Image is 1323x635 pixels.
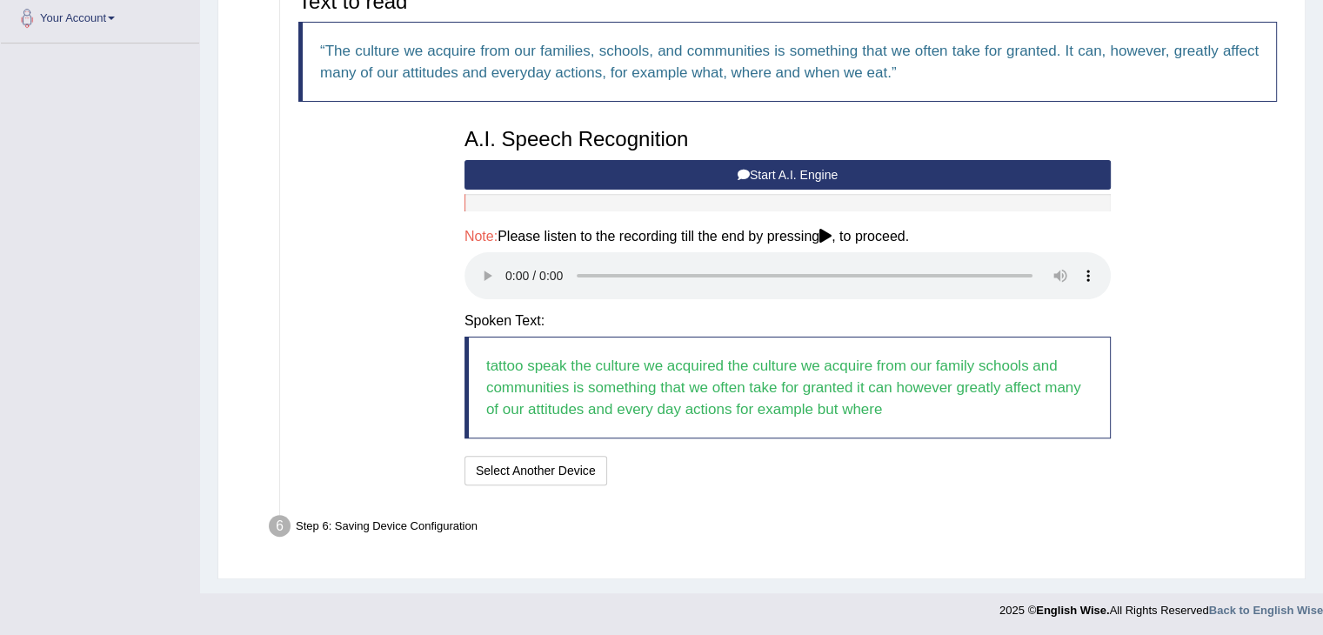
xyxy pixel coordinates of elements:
[1209,604,1323,617] a: Back to English Wise
[464,160,1111,190] button: Start A.I. Engine
[320,43,1259,81] q: The culture we acquire from our families, schools, and communities is something that we often tak...
[464,229,1111,244] h4: Please listen to the recording till the end by pressing , to proceed.
[464,337,1111,438] blockquote: tattoo speak the culture we acquired the culture we acquire from our family schools and communiti...
[261,510,1297,548] div: Step 6: Saving Device Configuration
[464,313,1111,329] h4: Spoken Text:
[464,229,498,244] span: Note:
[1036,604,1109,617] strong: English Wise.
[464,456,607,485] button: Select Another Device
[999,593,1323,618] div: 2025 © All Rights Reserved
[464,128,1111,150] h3: A.I. Speech Recognition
